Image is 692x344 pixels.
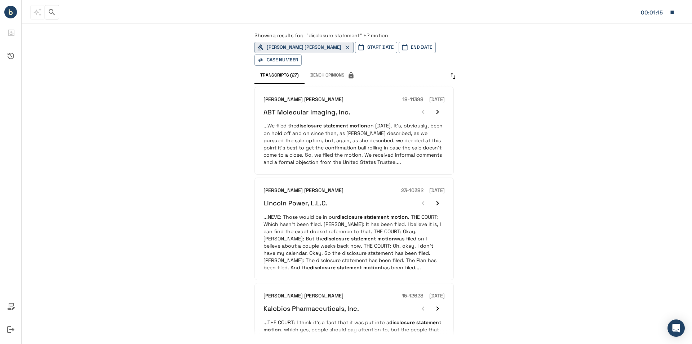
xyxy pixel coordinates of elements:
[296,122,322,129] em: disclosure
[364,214,389,220] em: statement
[337,264,362,271] em: statement
[337,214,363,220] em: disclosure
[389,319,415,326] em: disclosure
[351,235,376,242] em: statement
[254,55,302,66] button: Case Number
[305,69,360,82] span: This feature has been disabled by your account admin.
[306,32,388,39] span: "disclosure statement" +2 motion
[263,187,343,195] h6: [PERSON_NAME] [PERSON_NAME]
[399,42,436,53] button: End Date
[429,96,445,104] h6: [DATE]
[30,5,45,19] span: This feature has been disabled by your account admin.
[263,108,350,116] h6: ABT Molecular Imaging, Inc.
[350,122,367,129] em: motion
[402,292,423,300] h6: 15-12628
[263,199,328,207] h6: Lincoln Power, L.L.C.
[254,32,303,39] span: Showing results for:
[355,42,397,53] button: Start Date
[310,72,355,79] span: Bench Opinions
[263,213,445,271] p: ...NEVE: Those would be in our . THE COURT: Which hasn’t been filed. [PERSON_NAME]: It has been f...
[390,214,408,220] em: motion
[310,264,336,271] em: disclosure
[402,96,423,104] h6: 18-11398
[637,5,678,20] button: Matter: 098004.00090
[324,235,350,242] em: disclosure
[254,69,305,82] button: Transcripts (27)
[429,187,445,195] h6: [DATE]
[263,122,445,165] p: ...We filed the on [DATE]. It’s, obviously, been on hold off and on since then, as [PERSON_NAME] ...
[263,292,343,300] h6: [PERSON_NAME] [PERSON_NAME]
[641,8,666,17] div: Matter: 098004.00090
[377,235,395,242] em: motion
[263,96,343,104] h6: [PERSON_NAME] [PERSON_NAME]
[667,319,685,337] div: Open Intercom Messenger
[401,187,423,195] h6: 23-10382
[416,319,441,326] em: statement
[429,292,445,300] h6: [DATE]
[263,326,281,333] em: motion
[323,122,348,129] em: statement
[254,42,354,53] button: [PERSON_NAME] [PERSON_NAME]
[263,304,359,313] h6: Kalobios Pharmaceuticals, Inc.
[363,264,381,271] em: motion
